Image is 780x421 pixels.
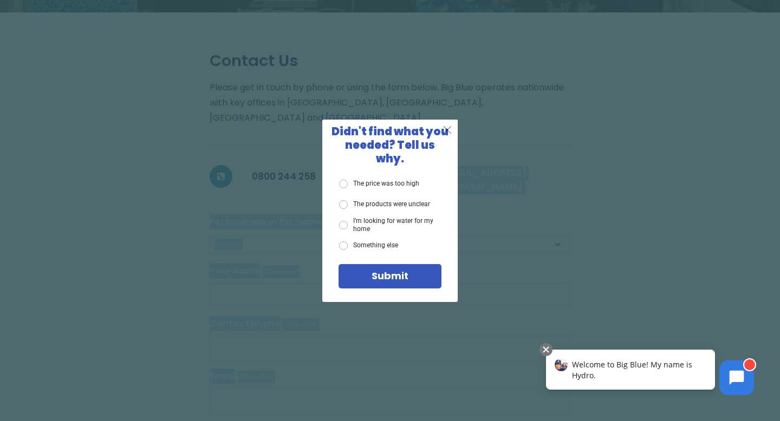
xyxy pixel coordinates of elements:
span: X [443,123,452,136]
iframe: Chatbot [535,341,765,406]
label: I'm looking for water for my home [339,217,441,233]
label: Something else [339,241,398,250]
label: The price was too high [339,180,419,188]
label: The products were unclear [339,200,430,209]
span: Submit [372,269,408,282]
span: Didn't find what you needed? Tell us why. [331,124,448,166]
